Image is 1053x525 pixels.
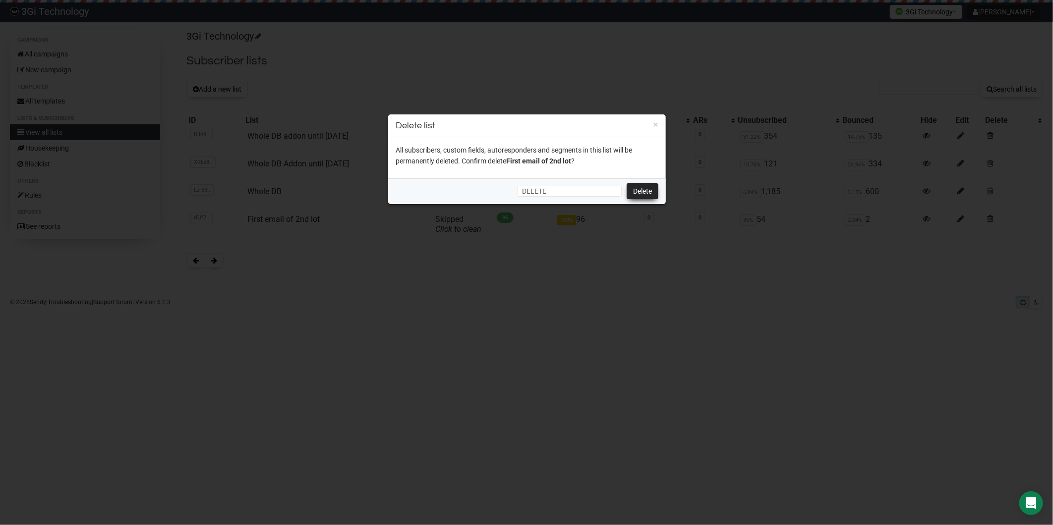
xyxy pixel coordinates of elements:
[1019,491,1043,515] div: Open Intercom Messenger
[627,183,658,199] a: Delete
[396,145,658,166] p: All subscribers, custom fields, autoresponders and segments in this list will be permanently dele...
[518,186,622,197] input: Type the word DELETE
[653,120,658,129] button: ×
[396,119,658,132] h3: Delete list
[506,157,571,165] span: First email of 2nd lot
